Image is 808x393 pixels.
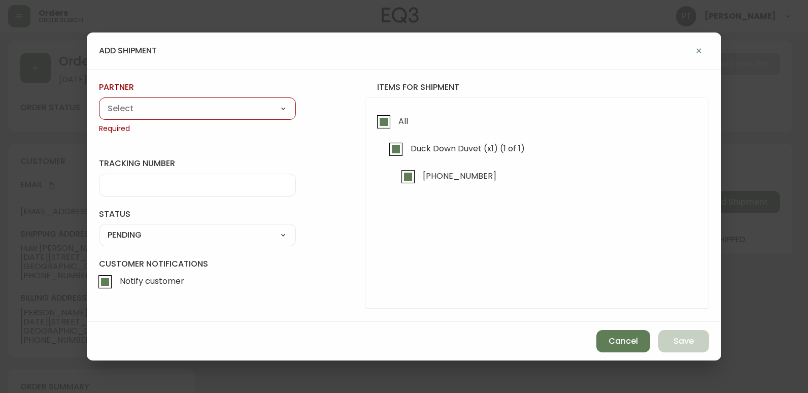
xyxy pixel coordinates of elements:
h4: items for shipment [365,82,709,93]
button: Cancel [596,330,650,352]
span: All [398,116,408,126]
label: tracking number [99,158,296,169]
span: Duck Down Duvet (x1) (1 of 1) [411,143,525,154]
span: Required [99,124,296,134]
label: partner [99,82,296,93]
label: Customer Notifications [99,258,296,293]
span: Notify customer [120,276,184,286]
span: Cancel [609,336,638,347]
h4: add shipment [99,45,157,56]
span: [PHONE_NUMBER] [423,171,496,181]
label: status [99,209,296,220]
